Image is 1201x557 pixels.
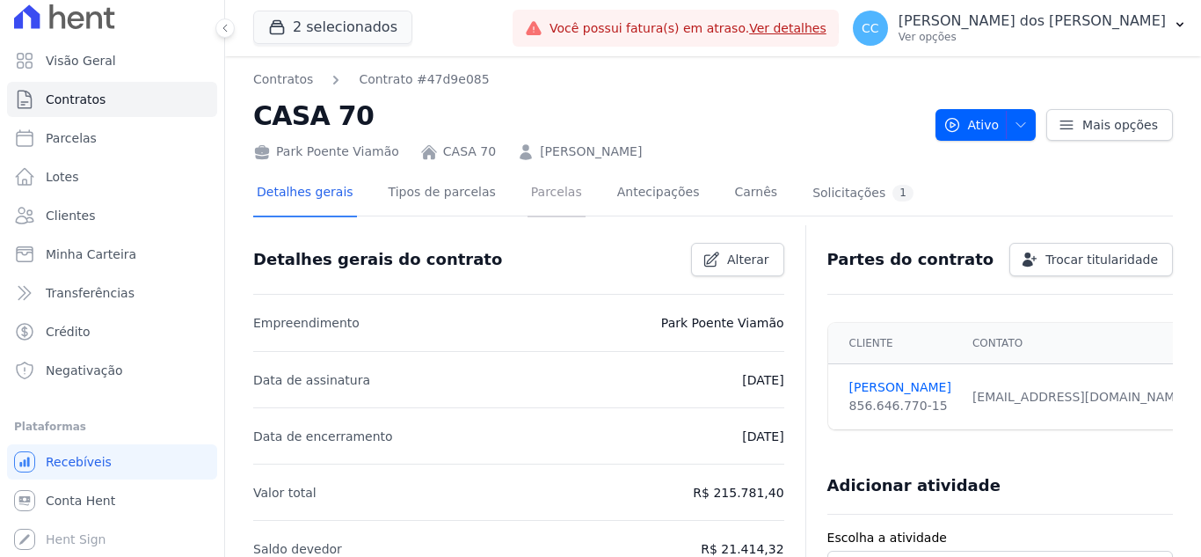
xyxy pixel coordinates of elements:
[742,370,783,391] p: [DATE]
[46,246,136,263] span: Minha Carteira
[849,378,951,397] a: [PERSON_NAME]
[7,198,217,233] a: Clientes
[727,251,769,268] span: Alterar
[253,70,490,89] nav: Breadcrumb
[253,482,317,503] p: Valor total
[7,159,217,194] a: Lotes
[46,323,91,341] span: Crédito
[1046,109,1173,141] a: Mais opções
[253,171,357,217] a: Detalhes gerais
[443,143,496,161] a: CASA 70
[46,52,116,70] span: Visão Geral
[812,185,913,202] div: Solicitações
[849,397,951,415] div: 856.646.770-15
[550,19,826,38] span: Você possui fatura(s) em atraso.
[1045,251,1158,268] span: Trocar titularidade
[7,121,217,156] a: Parcelas
[827,529,1173,547] label: Escolha a atividade
[359,70,489,89] a: Contrato #47d9e085
[253,249,502,270] h3: Detalhes gerais do contrato
[862,22,879,34] span: CC
[614,171,703,217] a: Antecipações
[827,475,1001,496] h3: Adicionar atividade
[7,275,217,311] a: Transferências
[253,96,921,136] h2: CASA 70
[46,362,123,379] span: Negativação
[253,11,412,44] button: 2 selecionados
[7,43,217,78] a: Visão Geral
[46,129,97,147] span: Parcelas
[14,416,210,437] div: Plataformas
[253,370,370,391] p: Data de assinatura
[253,143,399,161] div: Park Poente Viamão
[253,312,360,333] p: Empreendimento
[46,207,95,224] span: Clientes
[742,426,783,447] p: [DATE]
[809,171,917,217] a: Solicitações1
[540,143,642,161] a: [PERSON_NAME]
[46,284,135,302] span: Transferências
[892,185,913,202] div: 1
[7,483,217,518] a: Conta Hent
[661,312,784,333] p: Park Poente Viamão
[899,12,1166,30] p: [PERSON_NAME] dos [PERSON_NAME]
[935,109,1037,141] button: Ativo
[385,171,499,217] a: Tipos de parcelas
[46,168,79,186] span: Lotes
[828,323,962,364] th: Cliente
[827,249,994,270] h3: Partes do contrato
[943,109,1000,141] span: Ativo
[253,426,393,447] p: Data de encerramento
[899,30,1166,44] p: Ver opções
[46,91,106,108] span: Contratos
[253,70,313,89] a: Contratos
[839,4,1201,53] button: CC [PERSON_NAME] dos [PERSON_NAME] Ver opções
[253,70,921,89] nav: Breadcrumb
[731,171,781,217] a: Carnês
[7,237,217,272] a: Minha Carteira
[1082,116,1158,134] span: Mais opções
[7,444,217,480] a: Recebíveis
[691,243,784,276] a: Alterar
[1009,243,1173,276] a: Trocar titularidade
[7,353,217,388] a: Negativação
[962,323,1198,364] th: Contato
[693,482,783,503] p: R$ 215.781,40
[7,82,217,117] a: Contratos
[46,453,112,471] span: Recebíveis
[46,492,115,509] span: Conta Hent
[749,21,826,35] a: Ver detalhes
[528,171,586,217] a: Parcelas
[7,314,217,349] a: Crédito
[972,388,1188,407] div: [EMAIL_ADDRESS][DOMAIN_NAME]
